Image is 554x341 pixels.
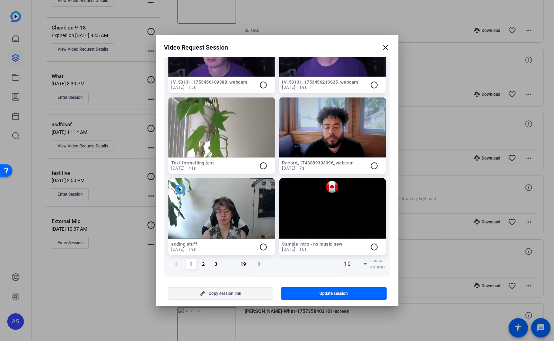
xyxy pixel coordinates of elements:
button: 19 [237,259,250,269]
span: 2 [202,261,205,267]
mat-icon: radio_button_unchecked [370,162,379,170]
span: Entries per page [370,258,386,270]
span: [DATE] [172,165,185,171]
button: Next Page [251,256,267,272]
img: Not found [279,178,386,238]
h2: IV_50131_1753456213625_webcam [282,80,366,85]
mat-icon: radio_button_unchecked [370,243,379,251]
button: 2 [199,259,209,269]
h2: Text formatting test [172,161,255,165]
div: Video Request Session [164,43,390,52]
button: Update session [281,287,387,300]
span: [DATE] [172,247,185,252]
span: Update session [319,291,348,296]
h2: Record_1748889303096_webcam [282,161,366,165]
span: [DATE] [282,165,296,171]
span: 3 [215,261,218,267]
span: 19s [300,85,307,90]
mat-icon: radio_button_unchecked [260,162,268,170]
mat-icon: radio_button_unchecked [260,81,268,89]
mat-icon: close [382,43,390,52]
span: Copy session link [209,291,241,296]
button: 3 [211,259,221,269]
mat-icon: chevron_right [255,260,263,268]
mat-icon: radio_button_unchecked [370,81,379,89]
span: [DATE] [172,85,185,90]
span: [DATE] [282,85,296,90]
img: Not found [279,97,386,157]
span: 7s [300,165,305,171]
img: Not found [168,178,275,238]
span: 10 [344,261,351,267]
span: 10s [300,247,307,252]
span: 19 [240,261,246,267]
h2: adding stuff [172,242,255,247]
span: 15s [189,85,196,90]
button: Copy session link [168,287,273,300]
h2: Sample intro - no music new [282,242,366,247]
span: ... [223,259,235,269]
span: 41s [189,165,196,171]
span: 19s [189,247,196,252]
mat-icon: radio_button_unchecked [260,243,268,251]
h2: IV_50131_1753456189888_webcam [172,80,255,85]
img: Not found [168,97,275,157]
span: [DATE] [282,247,296,252]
